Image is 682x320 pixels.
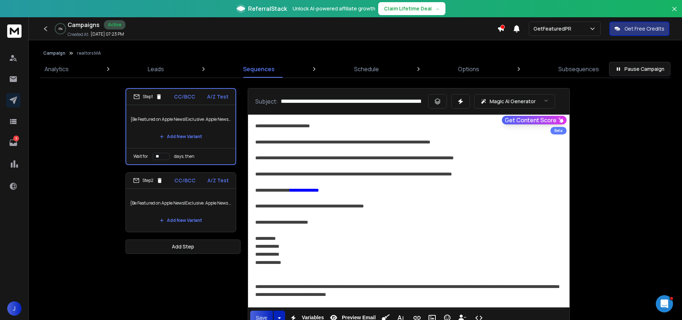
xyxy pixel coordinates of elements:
div: Beta [550,127,567,134]
iframe: Intercom live chat [656,295,673,312]
p: Wait for [133,154,148,159]
button: J [7,301,22,316]
button: Magic AI Generator [474,94,555,109]
button: Add Step [125,239,241,254]
p: Sequences [243,65,275,73]
div: Step 1 [133,93,162,100]
button: Claim Lifetime Deal→ [378,2,445,15]
p: GetFeaturedPR [534,25,574,32]
p: CC/BCC [174,177,196,184]
button: Add New Variant [154,213,208,228]
li: Step1CC/BCCA/Z Test{Be Featured on Apple News|Exclusive: Apple News Coverage for Top Realtors|You... [125,88,236,165]
a: Analytics [40,60,73,78]
p: Leads [148,65,164,73]
a: 3 [6,136,20,150]
p: Subsequences [558,65,599,73]
div: Active [104,20,125,29]
a: Subsequences [554,60,603,78]
p: A/Z Test [207,93,228,100]
a: Leads [143,60,168,78]
p: Subject: [255,97,278,106]
p: Get Free Credits [624,25,664,32]
p: [DATE] 07:23 PM [91,31,124,37]
button: Close banner [670,4,679,22]
p: 0 % [59,27,63,31]
p: Created At: [68,32,89,37]
p: {Be Featured on Apple News|Exclusive: Apple News Coverage for Top Realtors|Your Company on Apple ... [130,193,232,213]
div: Step 2 [133,177,163,184]
button: Get Free Credits [609,22,669,36]
p: A/Z Test [207,177,229,184]
a: Options [454,60,484,78]
li: Step2CC/BCCA/Z Test{Be Featured on Apple News|Exclusive: Apple News Coverage for Top Realtors|You... [125,172,236,232]
p: Schedule [354,65,379,73]
a: Sequences [239,60,279,78]
p: CC/BCC [174,93,195,100]
h1: Campaigns [68,20,100,29]
p: Analytics [45,65,69,73]
button: Get Content Score [502,116,567,124]
button: Pause Campaign [609,62,670,76]
p: realtors MA [77,50,101,56]
p: 3 [13,136,19,141]
p: Options [458,65,479,73]
button: Add New Variant [154,129,208,144]
span: → [435,5,440,12]
span: ReferralStack [248,4,287,13]
p: Unlock AI-powered affiliate growth [293,5,375,12]
p: Magic AI Generator [490,98,536,105]
p: {Be Featured on Apple News|Exclusive: Apple News Coverage for Top Realtors|Your Company on Apple ... [131,109,231,129]
button: Campaign [43,50,65,56]
a: Schedule [350,60,383,78]
p: days, then [174,154,194,159]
